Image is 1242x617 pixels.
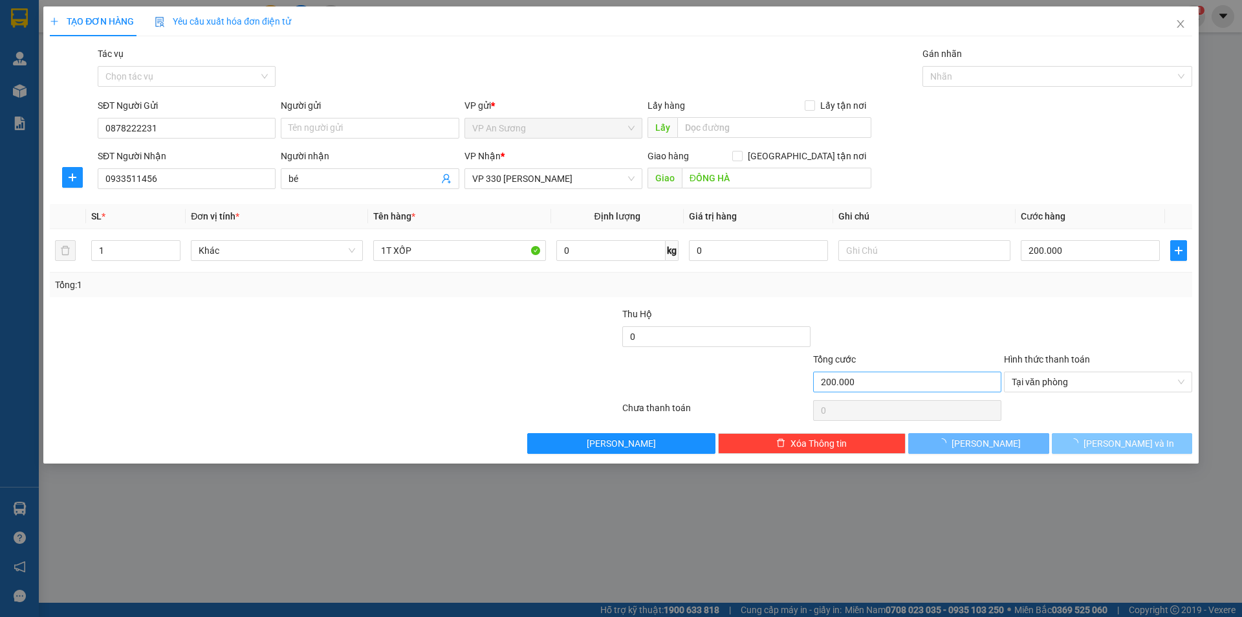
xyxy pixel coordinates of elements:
span: Lấy [648,117,677,138]
button: Close [1162,6,1199,43]
button: delete [55,240,76,261]
span: VP Nhận [464,151,501,161]
span: Thu Hộ [622,309,652,319]
span: SL [91,211,102,221]
span: TẠO ĐƠN HÀNG [50,16,134,27]
button: [PERSON_NAME] [908,433,1049,454]
span: Giao hàng [648,151,689,161]
span: [PERSON_NAME] [952,436,1021,451]
span: Tên hàng [373,211,415,221]
div: Người gửi [281,98,459,113]
span: Đơn vị tính [191,211,239,221]
input: 0 [689,240,828,261]
span: VP An Sương [472,118,635,138]
button: plus [62,167,83,188]
span: VP 330 Lê Duẫn [472,169,635,188]
img: icon [155,17,165,27]
button: plus [1170,240,1187,261]
span: Tổng cước [813,354,856,365]
span: [PERSON_NAME] [587,436,656,451]
input: VD: Bàn, Ghế [373,240,545,261]
span: delete [776,438,785,449]
span: Khác [199,241,355,260]
button: [PERSON_NAME] và In [1052,433,1192,454]
span: plus [63,172,82,183]
label: Gán nhãn [922,49,962,59]
span: Tại văn phòng [1012,372,1184,392]
span: [PERSON_NAME] và In [1084,436,1174,451]
label: Tác vụ [98,49,124,59]
span: Giao [648,168,682,188]
span: [GEOGRAPHIC_DATA] tận nơi [743,149,871,163]
div: SĐT Người Gửi [98,98,276,113]
th: Ghi chú [833,204,1016,229]
span: Lấy tận nơi [815,98,871,113]
span: close [1175,19,1186,29]
div: SĐT Người Nhận [98,149,276,163]
span: Lấy hàng [648,100,685,111]
span: kg [666,240,679,261]
span: loading [1069,438,1084,447]
button: deleteXóa Thông tin [718,433,906,454]
input: Dọc đường [677,117,871,138]
div: Người nhận [281,149,459,163]
span: Giá trị hàng [689,211,737,221]
span: Cước hàng [1021,211,1065,221]
button: [PERSON_NAME] [527,433,715,454]
input: Ghi Chú [838,240,1010,261]
span: Định lượng [594,211,640,221]
div: Tổng: 1 [55,278,479,292]
div: Chưa thanh toán [621,401,812,423]
label: Hình thức thanh toán [1004,354,1090,365]
div: VP gửi [464,98,642,113]
span: Yêu cầu xuất hóa đơn điện tử [155,16,291,27]
span: Xóa Thông tin [790,436,847,451]
span: plus [50,17,59,26]
input: Dọc đường [682,168,871,188]
span: user-add [441,174,452,184]
span: plus [1171,245,1186,256]
span: loading [937,438,952,447]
